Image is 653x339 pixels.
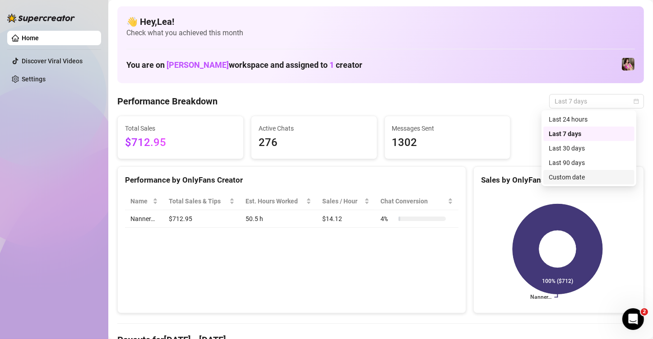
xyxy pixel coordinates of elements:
[555,94,639,108] span: Last 7 days
[125,193,163,210] th: Name
[543,170,634,184] div: Custom date
[380,214,395,224] span: 4 %
[126,60,362,70] h1: You are on workspace and assigned to creator
[392,123,503,133] span: Messages Sent
[622,58,634,71] img: Nanner
[259,134,370,151] span: 276
[634,99,639,104] span: calendar
[240,210,317,228] td: 50.5 h
[549,158,629,168] div: Last 90 days
[549,114,629,124] div: Last 24 hours
[163,193,240,210] th: Total Sales & Tips
[125,174,458,186] div: Performance by OnlyFans Creator
[622,308,644,330] iframe: Intercom live chat
[543,155,634,170] div: Last 90 days
[22,57,83,65] a: Discover Viral Videos
[530,294,551,301] text: Nanner…
[22,34,39,42] a: Home
[380,196,446,206] span: Chat Conversion
[322,196,362,206] span: Sales / Hour
[125,210,163,228] td: Nanner…
[169,196,227,206] span: Total Sales & Tips
[543,112,634,127] div: Last 24 hours
[549,143,629,153] div: Last 30 days
[549,172,629,182] div: Custom date
[375,193,458,210] th: Chat Conversion
[317,193,375,210] th: Sales / Hour
[641,308,648,315] span: 2
[481,174,636,186] div: Sales by OnlyFans Creator
[125,123,236,133] span: Total Sales
[543,127,634,141] div: Last 7 days
[126,15,635,28] h4: 👋 Hey, Lea !
[329,60,334,70] span: 1
[117,95,218,108] h4: Performance Breakdown
[125,134,236,151] span: $712.95
[126,28,635,38] span: Check what you achieved this month
[245,196,304,206] div: Est. Hours Worked
[7,14,75,23] img: logo-BBDzfeDw.svg
[130,196,151,206] span: Name
[543,141,634,155] div: Last 30 days
[549,129,629,139] div: Last 7 days
[317,210,375,228] td: $14.12
[392,134,503,151] span: 1302
[22,75,46,83] a: Settings
[167,60,229,70] span: [PERSON_NAME]
[259,123,370,133] span: Active Chats
[163,210,240,228] td: $712.95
